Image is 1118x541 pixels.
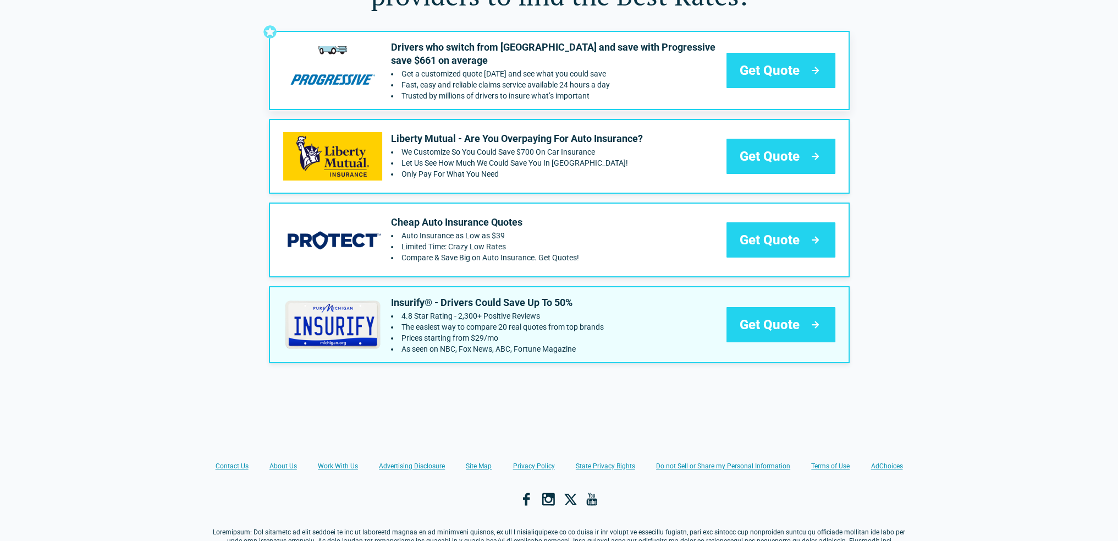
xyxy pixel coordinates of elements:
[740,147,800,165] span: Get Quote
[391,91,718,100] li: Trusted by millions of drivers to insure what’s important
[283,132,382,180] img: libertymutual's logo
[269,31,850,110] a: progressive's logoDrivers who switch from [GEOGRAPHIC_DATA] and save with Progressive save $661 o...
[576,462,635,471] a: State Privacy Rights
[216,462,249,471] a: Contact Us
[391,296,604,309] p: Insurify® - Drivers Could Save Up To 50%
[391,334,604,342] li: Prices starting from $29/mo
[269,119,850,194] a: libertymutual's logoLiberty Mutual - Are You Overpaying For Auto Insurance?We Customize So You Co...
[391,231,579,240] li: Auto Insurance as Low as $39
[811,462,850,471] a: Terms of Use
[542,493,555,506] a: Instagram
[391,132,643,145] p: Liberty Mutual - Are You Overpaying For Auto Insurance?
[391,170,643,178] li: Only Pay For What You Need
[513,462,555,471] a: Privacy Policy
[379,462,445,471] a: Advertising Disclosure
[391,242,579,251] li: Limited Time: Crazy Low Rates
[269,203,850,277] a: protect's logoCheap Auto Insurance QuotesAuto Insurance as Low as $39Limited Time: Crazy Low Rate...
[269,462,297,471] a: About Us
[391,345,604,353] li: As seen on NBC, Fox News, ABC, Fortune Magazine
[283,46,382,94] img: progressive's logo
[740,316,800,334] span: Get Quote
[283,300,382,348] img: insurify's logo
[391,216,579,229] p: Cheap Auto Insurance Quotes
[391,323,604,331] li: The easiest way to compare 20 real quotes from top brands
[391,80,718,89] li: Fast, easy and reliable claims service available 24 hours a day
[391,147,643,156] li: We Customize So You Could Save $700 On Car Insurance
[586,493,599,506] a: YouTube
[740,62,800,79] span: Get Quote
[391,41,718,67] p: Drivers who switch from [GEOGRAPHIC_DATA] and save with Progressive save $661 on average
[391,159,643,167] li: Let Us See How Much We Could Save You In Canton!
[391,312,604,320] li: 4.8 Star Rating - 2,300+ Positive Reviews
[871,462,902,471] a: AdChoices
[520,493,533,506] a: Facebook
[564,493,577,506] a: X
[391,69,718,78] li: Get a customized quote today and see what you could save
[318,462,358,471] a: Work With Us
[656,462,790,471] a: Do not Sell or Share my Personal Information
[283,216,382,264] img: protect's logo
[269,286,850,363] a: insurify's logoInsurify® - Drivers Could Save Up To 50%4.8 Star Rating - 2,300+ Positive ReviewsT...
[466,462,492,471] a: Site Map
[740,231,800,249] span: Get Quote
[391,253,579,262] li: Compare & Save Big on Auto Insurance. Get Quotes!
